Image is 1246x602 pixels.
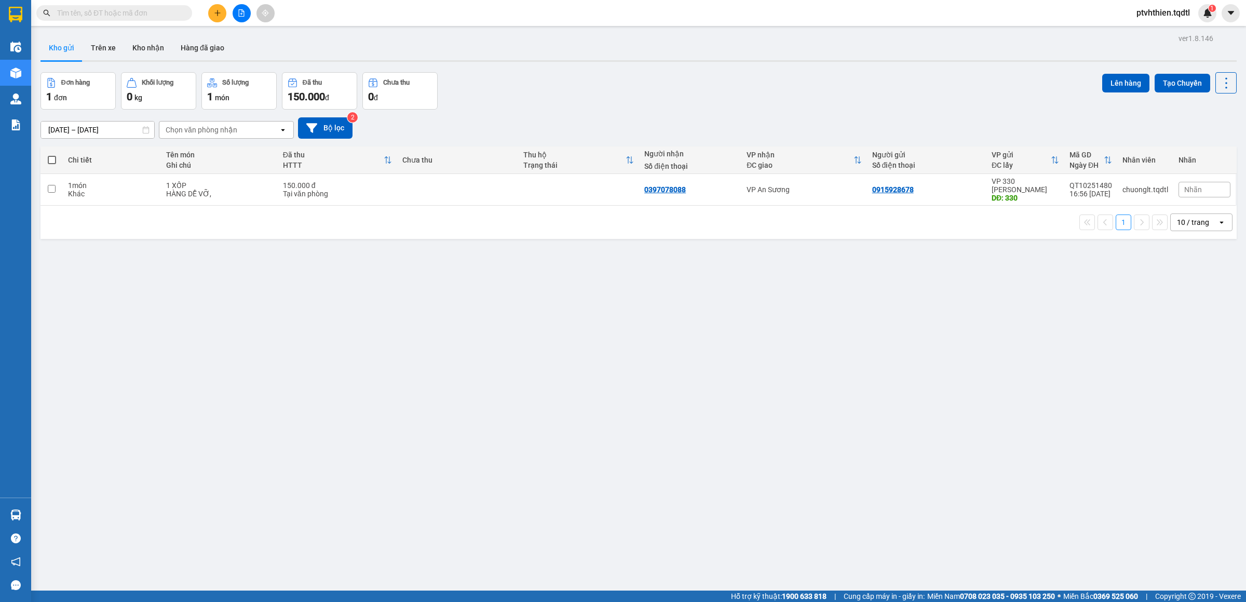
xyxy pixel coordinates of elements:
[872,151,981,159] div: Người gửi
[960,592,1055,600] strong: 0708 023 035 - 0935 103 250
[992,194,1059,202] div: DĐ: 330
[127,90,132,103] span: 0
[303,79,322,86] div: Đã thu
[523,161,626,169] div: Trạng thái
[518,146,639,174] th: Toggle SortBy
[40,35,83,60] button: Kho gửi
[1102,74,1149,92] button: Lên hàng
[208,4,226,22] button: plus
[256,4,275,22] button: aim
[11,533,21,543] span: question-circle
[41,122,154,138] input: Select a date range.
[362,72,438,110] button: Chưa thu0đ
[782,592,827,600] strong: 1900 633 818
[166,151,273,159] div: Tên món
[10,119,21,130] img: solution-icon
[1063,591,1138,602] span: Miền Bắc
[238,9,245,17] span: file-add
[992,161,1051,169] div: ĐC lấy
[40,72,116,110] button: Đơn hàng1đơn
[1069,181,1112,190] div: QT10251480
[233,4,251,22] button: file-add
[374,93,378,102] span: đ
[1064,146,1117,174] th: Toggle SortBy
[166,190,273,198] div: HÀNG DỄ VỠ,
[288,90,325,103] span: 150.000
[142,79,173,86] div: Khối lượng
[283,151,384,159] div: Đã thu
[992,151,1051,159] div: VP gửi
[10,510,21,520] img: warehouse-icon
[1209,5,1216,12] sup: 1
[523,151,626,159] div: Thu hộ
[57,7,180,19] input: Tìm tên, số ĐT hoặc mã đơn
[325,93,329,102] span: đ
[10,42,21,52] img: warehouse-icon
[1203,8,1212,18] img: icon-new-feature
[347,112,358,123] sup: 2
[166,125,237,135] div: Chọn văn phòng nhận
[166,181,273,190] div: 1 XỐP
[214,9,221,17] span: plus
[1122,156,1168,164] div: Nhân viên
[644,150,736,158] div: Người nhận
[121,72,196,110] button: Khối lượng0kg
[872,161,981,169] div: Số điện thoại
[844,591,925,602] span: Cung cấp máy in - giấy in:
[644,162,736,170] div: Số điện thoại
[1226,8,1236,18] span: caret-down
[134,93,142,102] span: kg
[1122,185,1168,194] div: chuonglt.tqdtl
[282,72,357,110] button: Đã thu150.000đ
[68,190,156,198] div: Khác
[747,161,853,169] div: ĐC giao
[402,156,513,164] div: Chưa thu
[283,181,392,190] div: 150.000 đ
[1116,215,1131,230] button: 1
[172,35,233,60] button: Hàng đã giao
[1146,591,1147,602] span: |
[747,185,861,194] div: VP An Sương
[1188,593,1196,600] span: copyright
[278,146,397,174] th: Toggle SortBy
[1217,218,1226,226] svg: open
[927,591,1055,602] span: Miền Nam
[279,126,287,134] svg: open
[46,90,52,103] span: 1
[383,79,410,86] div: Chưa thu
[1179,156,1230,164] div: Nhãn
[298,117,353,139] button: Bộ lọc
[1222,4,1240,22] button: caret-down
[9,7,22,22] img: logo-vxr
[1177,217,1209,228] div: 10 / trang
[368,90,374,103] span: 0
[10,93,21,104] img: warehouse-icon
[10,68,21,78] img: warehouse-icon
[872,185,914,194] div: 0915928678
[1128,6,1198,19] span: ptvhthien.tqdtl
[731,591,827,602] span: Hỗ trợ kỹ thuật:
[68,181,156,190] div: 1 món
[1210,5,1214,12] span: 1
[201,72,277,110] button: Số lượng1món
[992,177,1059,194] div: VP 330 [PERSON_NAME]
[11,557,21,567] span: notification
[43,9,50,17] span: search
[262,9,269,17] span: aim
[166,161,273,169] div: Ghi chú
[124,35,172,60] button: Kho nhận
[207,90,213,103] span: 1
[215,93,229,102] span: món
[1069,161,1104,169] div: Ngày ĐH
[1179,33,1213,44] div: ver 1.8.146
[1184,185,1202,194] span: Nhãn
[11,580,21,590] span: message
[61,79,90,86] div: Đơn hàng
[68,156,156,164] div: Chi tiết
[283,190,392,198] div: Tại văn phòng
[54,93,67,102] span: đơn
[1058,594,1061,598] span: ⚪️
[222,79,249,86] div: Số lượng
[1155,74,1210,92] button: Tạo Chuyến
[83,35,124,60] button: Trên xe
